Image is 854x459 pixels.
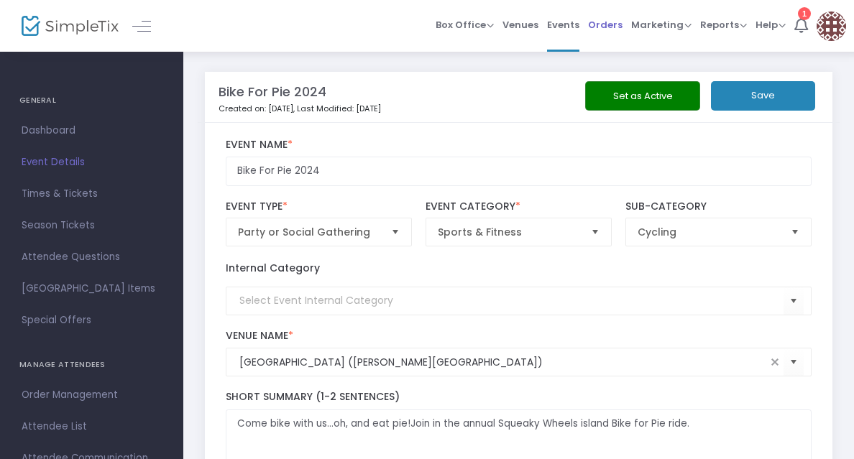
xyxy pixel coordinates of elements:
[585,81,700,111] button: Set as Active
[631,18,692,32] span: Marketing
[625,200,812,213] label: Sub-Category
[784,348,804,377] button: Select
[502,6,538,43] span: Venues
[785,218,805,246] button: Select
[784,286,804,315] button: Select
[438,225,579,239] span: Sports & Fitness
[638,225,779,239] span: Cycling
[22,121,162,140] span: Dashboard
[293,103,381,114] span: , Last Modified: [DATE]
[226,330,812,343] label: Venue Name
[588,6,623,43] span: Orders
[219,82,326,101] m-panel-title: Bike For Pie 2024
[238,225,380,239] span: Party or Social Gathering
[22,279,162,298] span: [GEOGRAPHIC_DATA] Items
[798,7,811,20] div: 1
[22,248,162,266] span: Attendee Questions
[19,351,164,379] h4: MANAGE ATTENDEES
[239,355,767,370] input: Select Venue
[226,139,812,152] label: Event Name
[22,185,162,203] span: Times & Tickets
[766,353,784,371] span: clear
[226,200,412,213] label: Event Type
[219,103,619,115] p: Created on: [DATE]
[226,261,320,276] label: Internal Category
[226,157,812,186] input: Enter Event Name
[22,216,162,235] span: Season Tickets
[585,218,605,246] button: Select
[22,153,162,172] span: Event Details
[436,18,494,32] span: Box Office
[426,200,612,213] label: Event Category
[711,81,815,111] button: Save
[226,389,400,404] span: Short Summary (1-2 Sentences)
[22,417,162,436] span: Attendee List
[547,6,579,43] span: Events
[19,86,164,115] h4: GENERAL
[239,293,784,308] input: Select Event Internal Category
[385,218,405,246] button: Select
[756,18,786,32] span: Help
[700,18,747,32] span: Reports
[22,386,162,404] span: Order Management
[22,311,162,330] span: Special Offers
